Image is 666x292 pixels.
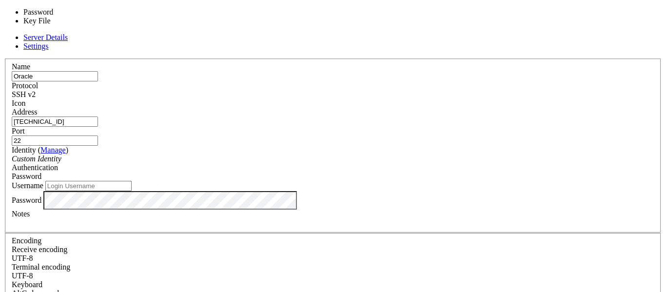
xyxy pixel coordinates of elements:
div: UTF-8 [12,272,654,280]
div: SSH v2 [12,90,654,99]
label: Name [12,62,30,71]
a: Manage [40,146,66,154]
label: Keyboard [12,280,42,289]
span: ( ) [38,146,68,154]
div: Custom Identity [12,155,654,163]
label: Authentication [12,163,58,172]
label: Port [12,127,25,135]
label: Protocol [12,81,38,90]
label: Username [12,181,43,190]
div: UTF-8 [12,254,654,263]
input: Host Name or IP [12,117,98,127]
label: Password [12,195,41,204]
label: Set the expected encoding for data received from the host. If the encodings do not match, visual ... [12,245,67,253]
div: Password [12,172,654,181]
li: Key File [23,17,102,25]
label: Encoding [12,236,41,245]
span: UTF-8 [12,272,33,280]
label: Address [12,108,37,116]
a: Settings [23,42,49,50]
label: The default terminal encoding. ISO-2022 enables character map translations (like graphics maps). ... [12,263,70,271]
li: Password [23,8,102,17]
input: Port Number [12,136,98,146]
span: Password [12,172,41,180]
label: Icon [12,99,25,107]
input: Login Username [45,181,132,191]
label: Identity [12,146,68,154]
input: Server Name [12,71,98,81]
span: SSH v2 [12,90,36,98]
i: Custom Identity [12,155,61,163]
label: Notes [12,210,30,218]
span: UTF-8 [12,254,33,262]
a: Server Details [23,33,68,41]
